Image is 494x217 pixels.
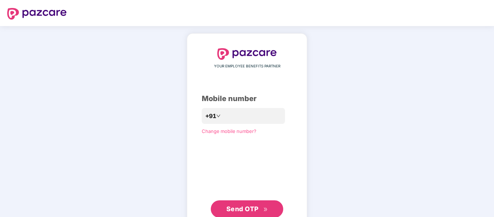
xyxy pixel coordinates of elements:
img: logo [217,48,277,60]
span: double-right [263,207,268,212]
span: down [216,114,221,118]
span: Send OTP [226,205,259,213]
a: Change mobile number? [202,128,256,134]
div: Mobile number [202,93,292,104]
span: YOUR EMPLOYEE BENEFITS PARTNER [214,63,280,69]
span: +91 [205,112,216,121]
img: logo [7,8,67,20]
